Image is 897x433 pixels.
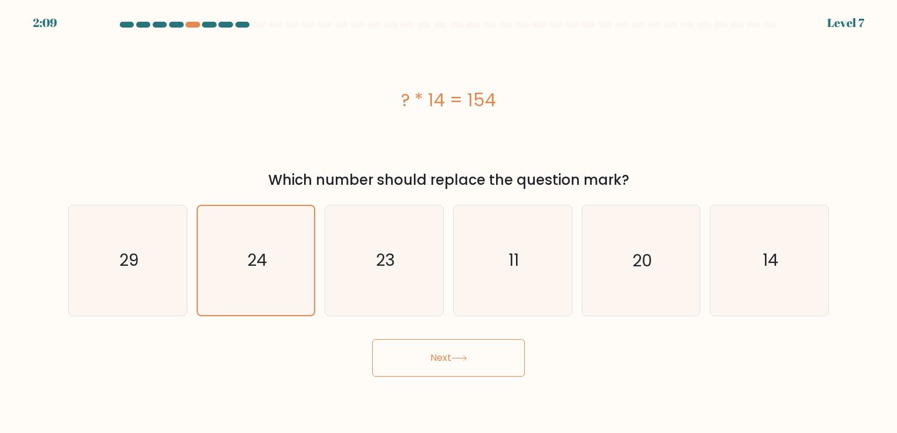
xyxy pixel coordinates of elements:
[508,249,519,272] text: 11
[75,170,822,191] div: Which number should replace the question mark?
[247,249,267,272] text: 24
[827,14,864,32] div: Level 7
[372,339,525,377] button: Next
[763,249,778,272] text: 14
[68,87,829,113] div: ? * 14 = 154
[632,249,652,272] text: 20
[119,249,139,272] text: 29
[376,249,395,272] text: 23
[33,14,57,32] div: 2:09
